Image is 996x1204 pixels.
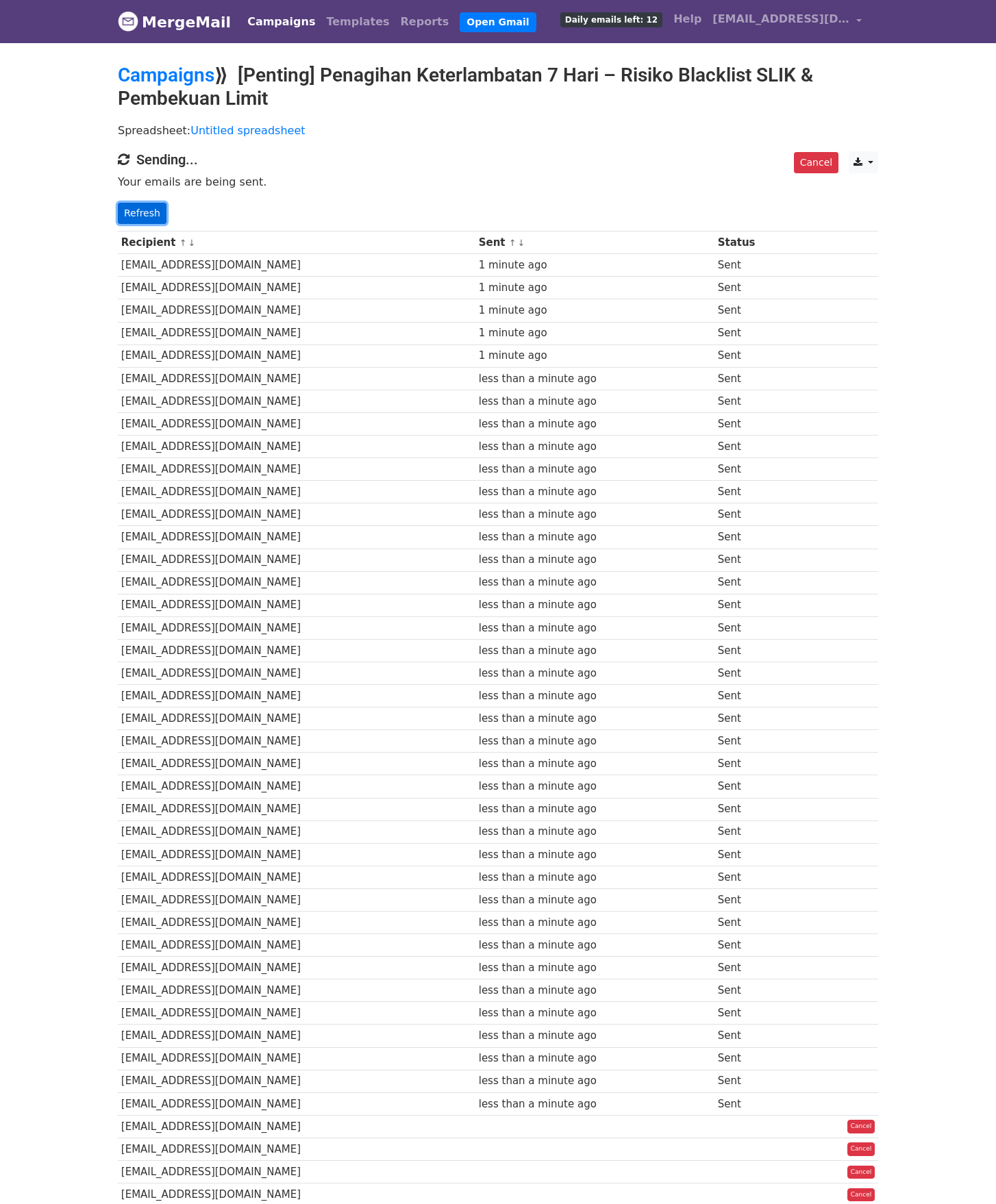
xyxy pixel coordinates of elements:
div: less than a minute ago [479,552,711,568]
td: Sent [714,639,799,662]
div: less than a minute ago [479,1051,711,1066]
td: [EMAIL_ADDRESS][DOMAIN_NAME] [118,436,475,458]
div: less than a minute ago [479,756,711,772]
span: [EMAIL_ADDRESS][DOMAIN_NAME] [712,11,849,27]
td: Sent [714,934,799,957]
td: Sent [714,820,799,843]
div: less than a minute ago [479,620,711,636]
td: [EMAIL_ADDRESS][DOMAIN_NAME] [118,254,475,277]
div: less than a minute ago [479,1073,711,1089]
td: Sent [714,526,799,549]
p: Your emails are being sent. [118,175,878,189]
td: [EMAIL_ADDRESS][DOMAIN_NAME] [118,390,475,412]
td: [EMAIL_ADDRESS][DOMAIN_NAME] [118,344,475,367]
td: Sent [714,957,799,979]
td: Sent [714,503,799,526]
td: Sent [714,344,799,367]
a: ↓ [518,238,525,248]
td: [EMAIL_ADDRESS][DOMAIN_NAME] [118,1047,475,1070]
th: Sent [475,231,714,254]
td: [EMAIL_ADDRESS][DOMAIN_NAME] [118,639,475,662]
div: less than a minute ago [479,529,711,545]
td: [EMAIL_ADDRESS][DOMAIN_NAME] [118,934,475,957]
div: less than a minute ago [479,1096,711,1112]
div: less than a minute ago [479,960,711,976]
div: less than a minute ago [479,938,711,953]
td: Sent [714,888,799,911]
div: less than a minute ago [479,892,711,908]
td: [EMAIL_ADDRESS][DOMAIN_NAME] [118,685,475,707]
div: 1 minute ago [479,348,711,364]
div: less than a minute ago [479,416,711,432]
div: less than a minute ago [479,597,711,613]
div: less than a minute ago [479,1005,711,1021]
div: less than a minute ago [479,711,711,727]
a: Cancel [847,1120,875,1133]
td: Sent [714,685,799,707]
a: Daily emails left: 12 [555,5,668,33]
td: [EMAIL_ADDRESS][DOMAIN_NAME] [118,820,475,843]
td: [EMAIL_ADDRESS][DOMAIN_NAME] [118,299,475,322]
td: Sent [714,254,799,277]
a: Refresh [118,203,166,224]
td: [EMAIL_ADDRESS][DOMAIN_NAME] [118,322,475,344]
img: MergeMail logo [118,11,138,32]
a: Reports [395,8,455,36]
div: less than a minute ago [479,1028,711,1044]
td: [EMAIL_ADDRESS][DOMAIN_NAME] [118,549,475,571]
td: Sent [714,594,799,616]
td: [EMAIL_ADDRESS][DOMAIN_NAME] [118,798,475,820]
div: less than a minute ago [479,371,711,387]
a: Cancel [847,1166,875,1179]
div: 1 minute ago [479,303,711,318]
div: less than a minute ago [479,983,711,999]
div: less than a minute ago [479,779,711,794]
div: less than a minute ago [479,870,711,886]
div: less than a minute ago [479,439,711,455]
td: Sent [714,458,799,481]
span: Daily emails left: 12 [560,12,662,27]
td: [EMAIL_ADDRESS][DOMAIN_NAME] [118,526,475,549]
div: less than a minute ago [479,484,711,500]
div: less than a minute ago [479,394,711,410]
td: Sent [714,1092,799,1115]
p: Spreadsheet: [118,123,878,138]
div: less than a minute ago [479,915,711,931]
td: Sent [714,866,799,888]
div: 1 minute ago [479,258,711,273]
td: [EMAIL_ADDRESS][DOMAIN_NAME] [118,481,475,503]
td: Sent [714,436,799,458]
td: Sent [714,571,799,594]
td: Sent [714,843,799,866]
td: [EMAIL_ADDRESS][DOMAIN_NAME] [118,888,475,911]
td: Sent [714,707,799,730]
td: [EMAIL_ADDRESS][DOMAIN_NAME] [118,730,475,753]
iframe: Chat Widget [927,1138,996,1204]
td: Sent [714,1002,799,1025]
div: less than a minute ago [479,847,711,863]
td: [EMAIL_ADDRESS][DOMAIN_NAME] [118,1070,475,1092]
td: [EMAIL_ADDRESS][DOMAIN_NAME] [118,866,475,888]
td: Sent [714,775,799,798]
td: [EMAIL_ADDRESS][DOMAIN_NAME] [118,571,475,594]
a: ↑ [509,238,516,248]
td: [EMAIL_ADDRESS][DOMAIN_NAME] [118,843,475,866]
th: Status [714,231,799,254]
td: Sent [714,616,799,639]
td: [EMAIL_ADDRESS][DOMAIN_NAME] [118,367,475,390]
a: Help [668,5,707,33]
td: Sent [714,277,799,299]
h4: Sending... [118,151,878,168]
td: [EMAIL_ADDRESS][DOMAIN_NAME] [118,1092,475,1115]
td: Sent [714,367,799,390]
a: Campaigns [242,8,321,36]
a: Open Gmail [460,12,536,32]
a: Cancel [847,1142,875,1156]
td: Sent [714,481,799,503]
td: Sent [714,753,799,775]
td: [EMAIL_ADDRESS][DOMAIN_NAME] [118,662,475,684]
td: [EMAIL_ADDRESS][DOMAIN_NAME] [118,503,475,526]
td: Sent [714,549,799,571]
td: [EMAIL_ADDRESS][DOMAIN_NAME] [118,753,475,775]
